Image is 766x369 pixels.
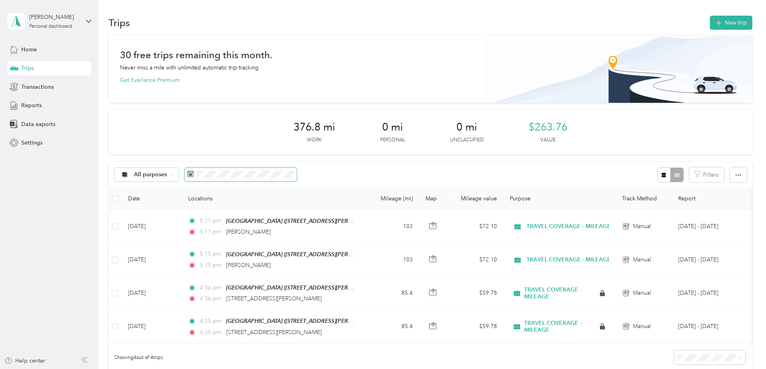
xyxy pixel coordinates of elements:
[120,51,272,59] h1: 30 free trips remaining this month.
[672,188,745,210] th: Report
[366,210,419,243] td: 103
[672,210,745,243] td: Jun 1 - 30, 2025
[633,322,651,331] span: Manual
[21,101,42,110] span: Reports
[200,261,223,270] span: 5:15 pm
[503,188,616,210] th: Purpose
[524,320,598,334] span: TRAVEL COVERAGE - MILEAGE
[419,188,447,210] th: Map
[21,120,55,128] span: Data exports
[200,283,223,292] span: 4:36 pm
[633,222,651,231] span: Manual
[456,121,477,134] span: 0 mi
[200,228,223,236] span: 5:11 pm
[366,243,419,277] td: 103
[672,277,745,310] td: Apr 1 - 30, 2025
[447,310,503,343] td: $59.78
[226,228,271,235] span: [PERSON_NAME]
[120,63,259,72] p: Never miss a mile with unlimited automatic trip tracking
[21,45,37,54] span: Home
[380,137,405,144] p: Personal
[134,172,167,177] span: All purposes
[226,251,411,258] span: [GEOGRAPHIC_DATA] ([STREET_ADDRESS][PERSON_NAME][US_STATE])
[200,328,223,337] span: 4:35 pm
[200,317,223,326] span: 4:35 pm
[366,310,419,343] td: 85.4
[200,250,223,259] span: 5:15 pm
[226,218,411,224] span: [GEOGRAPHIC_DATA] ([STREET_ADDRESS][PERSON_NAME][US_STATE])
[21,64,34,72] span: Trips
[226,284,411,291] span: [GEOGRAPHIC_DATA] ([STREET_ADDRESS][PERSON_NAME][US_STATE])
[4,357,45,365] button: Help center
[524,286,598,300] span: TRAVEL COVERAGE - MILEAGE
[689,167,724,182] button: Filters
[710,16,752,30] button: New trip
[226,318,411,324] span: [GEOGRAPHIC_DATA] ([STREET_ADDRESS][PERSON_NAME][US_STATE])
[182,188,366,210] th: Locations
[109,18,130,27] h1: Trips
[633,255,651,264] span: Manual
[672,310,745,343] td: Apr 1 - 30, 2025
[294,121,335,134] span: 376.8 mi
[120,76,180,84] button: Get Everlance Premium
[122,310,182,343] td: [DATE]
[721,324,766,369] iframe: Everlance-gr Chat Button Frame
[540,137,555,144] p: Value
[450,137,484,144] p: Unclassified
[527,255,611,264] span: TRAVEL COVERAGE - MILEAGE
[366,188,419,210] th: Mileage (mi)
[529,121,567,134] span: $263.76
[122,210,182,243] td: [DATE]
[447,188,503,210] th: Mileage value
[122,188,182,210] th: Date
[200,216,223,225] span: 5:11 pm
[307,137,322,144] p: Work
[527,222,611,231] span: TRAVEL COVERAGE - MILEAGE
[21,139,43,147] span: Settings
[447,210,503,243] td: $72.10
[226,262,271,269] span: [PERSON_NAME]
[29,13,79,21] div: [PERSON_NAME]
[226,329,322,336] span: [STREET_ADDRESS][PERSON_NAME]
[484,35,752,103] img: Banner
[109,354,163,361] span: Showing 4 out of 4 trips
[633,289,651,298] span: Manual
[447,277,503,310] td: $59.78
[122,243,182,277] td: [DATE]
[672,243,745,277] td: May 1 - 31, 2025
[200,294,223,303] span: 4:36 pm
[616,188,672,210] th: Track Method
[21,83,54,91] span: Transactions
[226,295,322,302] span: [STREET_ADDRESS][PERSON_NAME]
[447,243,503,277] td: $72.10
[366,277,419,310] td: 85.4
[382,121,403,134] span: 0 mi
[122,277,182,310] td: [DATE]
[29,24,72,29] div: Personal dashboard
